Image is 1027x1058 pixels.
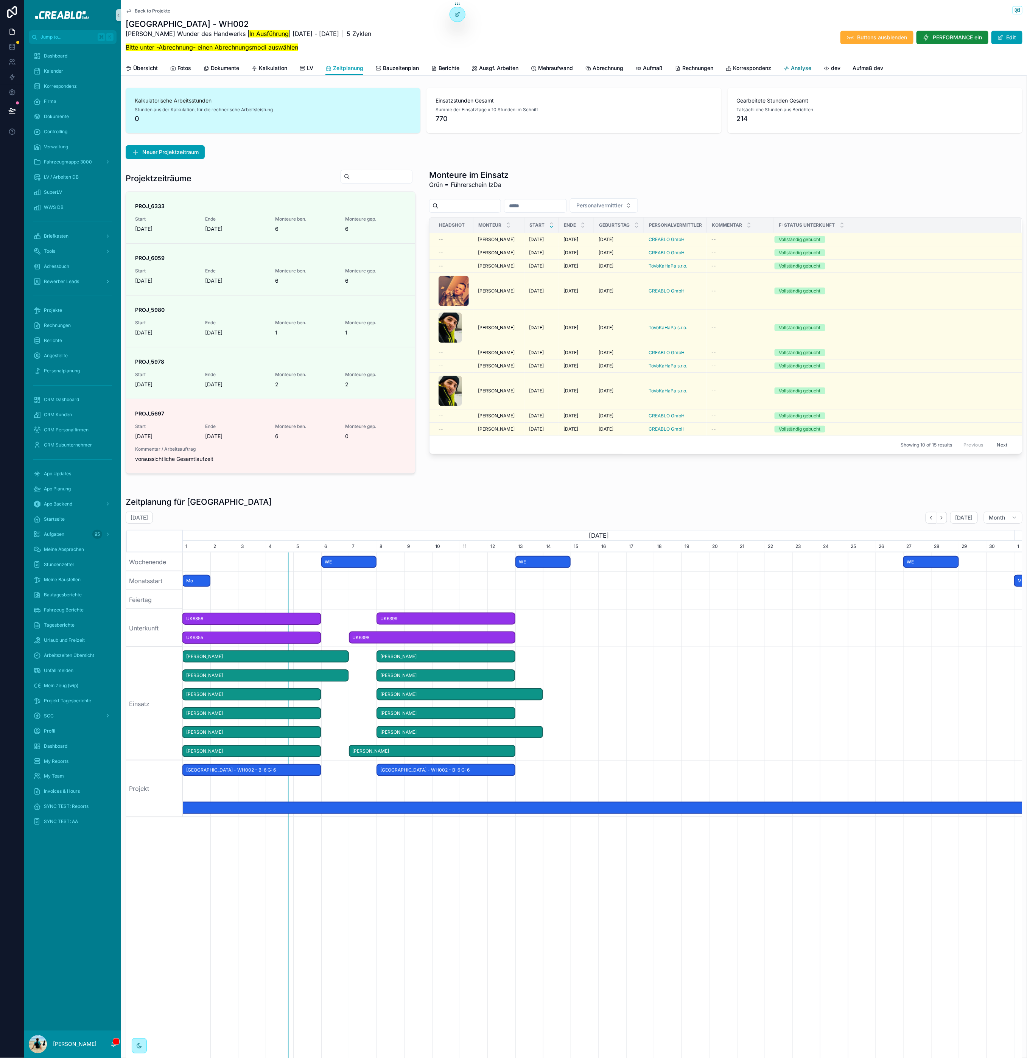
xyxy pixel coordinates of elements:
span: Monteure ben. [275,372,336,378]
span: Monteure ben. [275,216,336,222]
span: [DATE] [205,381,266,388]
span: Ende [205,372,266,378]
span: Korrespondenz [733,64,771,72]
span: Buttons ausblenden [857,34,907,41]
span: Start [135,216,196,222]
button: Next [992,439,1013,451]
h1: Projektzeiträume [126,173,191,184]
span: CREABLO GmbH [649,350,685,356]
a: Profil [29,724,117,738]
a: Meine Absprachen [29,543,117,556]
span: [PERSON_NAME] [478,413,515,419]
span: 6 [345,277,406,285]
span: Mehraufwand [538,64,573,72]
span: [DATE] [563,363,578,369]
button: Jump to...K [29,30,117,44]
span: Kalkulatorische Arbeitsstunden [135,97,411,104]
span: Übersicht [133,64,158,72]
span: dev [831,64,840,72]
span: CRM Kunden [44,412,72,418]
h1: Monteure im Einsatz [429,170,509,180]
a: CREABLO GmbH [649,413,685,419]
a: Zeitplanung [325,61,363,76]
span: SYNC TEST: Reports [44,804,89,810]
span: 1 [345,329,406,336]
span: 6 [275,277,336,285]
img: App logo [30,9,115,21]
a: SYNC TEST: Reports [29,800,117,814]
span: CRM Personalfirmen [44,427,89,433]
span: ToVoKaHaPa s.r.o. [649,363,687,369]
span: [DATE] [529,263,544,269]
a: Angestellte [29,349,117,363]
span: Gearbeitete Stunden Gesamt [737,97,1013,104]
button: Month [984,512,1022,524]
span: Aufmaß [643,64,663,72]
span: Meine Absprachen [44,546,84,552]
span: Dashboard [44,743,67,749]
span: Monteure ben. [275,320,336,326]
span: Fahrzeug Berichte [44,607,84,613]
a: App Updates [29,467,117,481]
a: My Team [29,770,117,783]
span: Ende [205,423,266,429]
span: -- [439,236,443,243]
span: -- [439,263,443,269]
a: ToVoKaHaPa s.r.o. [649,263,687,269]
span: Aufgaben [44,531,64,537]
span: Stunden aus der Kalkulation, für die rechnerische Arbeitsleistung [135,107,273,113]
span: [PERSON_NAME] [478,250,515,256]
span: Headshot [439,222,465,228]
span: [PERSON_NAME] [478,363,515,369]
a: CRM Subunternehmer [29,438,117,452]
a: Übersicht [126,61,158,76]
a: Mein Zeug (wip) [29,679,117,692]
span: Kommentar / Arbeitsauftrag [135,446,406,452]
a: Rechnungen [675,61,713,76]
span: Briefkasten [44,233,68,239]
div: Vollständig gebucht [779,236,821,243]
img: e217edbe-02de-4ebb-9cfc-9549acf537c6.jpg [439,313,462,343]
span: Monteure ben. [275,268,336,274]
span: [DATE] [205,329,266,336]
span: [PERSON_NAME] [478,236,515,243]
button: Edit [991,31,1022,44]
a: Dashboard [29,739,117,753]
span: [DATE] [135,277,196,285]
span: 2 [345,381,406,388]
span: 770 [436,114,712,124]
a: Adressbuch [29,260,117,273]
span: [DATE] [529,413,544,419]
img: file.enc.jpeg [439,276,469,306]
a: Kalender [29,64,117,78]
a: Bautagesberichte [29,588,117,602]
a: Projekte [29,303,117,317]
a: Korrespondenz [29,79,117,93]
a: Urlaub und Freizeit [29,633,117,647]
span: Tatsächliche Stunden aus Berichten [737,107,814,113]
a: Personalplanung [29,364,117,378]
span: Monteur [478,222,501,228]
a: Tools [29,244,117,258]
a: Dokumente [203,61,239,76]
a: Stundenzettel [29,558,117,571]
span: Verwaltung [44,144,68,150]
a: Startseite [29,512,117,526]
mark: In Ausführung [249,30,289,37]
span: Berichte [439,64,459,72]
span: [DATE] [529,250,544,256]
span: [PERSON_NAME] [478,263,515,269]
span: Urlaub und Freizeit [44,637,85,643]
a: CREABLO GmbH [649,426,685,432]
span: App Planung [44,486,71,492]
div: Vollständig gebucht [779,412,821,419]
span: [DATE] [599,236,613,243]
h1: [GEOGRAPHIC_DATA] - WH002 [126,19,371,29]
span: Rechnungen [44,322,71,328]
span: -- [711,250,716,256]
a: Aufgaben95 [29,527,117,541]
span: Einsatzstunden Gesamt [436,97,712,104]
span: Korrespondenz [44,83,77,89]
span: [DATE] [563,413,578,419]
